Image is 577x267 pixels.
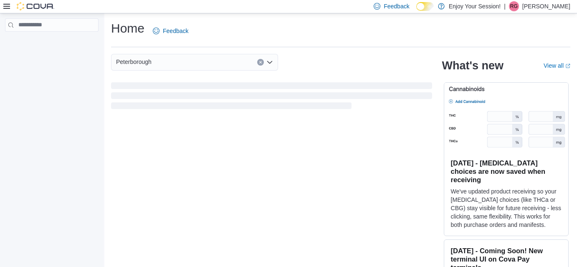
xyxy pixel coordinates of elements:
[5,33,99,53] nav: Complex example
[451,187,562,229] p: We've updated product receiving so your [MEDICAL_DATA] choices (like THCa or CBG) stay visible fo...
[17,2,54,10] img: Cova
[544,62,570,69] a: View allExternal link
[163,27,188,35] span: Feedback
[116,57,152,67] span: Peterborough
[509,1,519,11] div: Ryan Grieger
[504,1,506,11] p: |
[451,159,562,184] h3: [DATE] - [MEDICAL_DATA] choices are now saved when receiving
[522,1,570,11] p: [PERSON_NAME]
[111,20,144,37] h1: Home
[565,64,570,69] svg: External link
[510,1,518,11] span: RG
[449,1,501,11] p: Enjoy Your Session!
[442,59,504,72] h2: What's new
[257,59,264,66] button: Clear input
[384,2,409,10] span: Feedback
[416,2,434,11] input: Dark Mode
[266,59,273,66] button: Open list of options
[111,84,432,111] span: Loading
[149,23,192,39] a: Feedback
